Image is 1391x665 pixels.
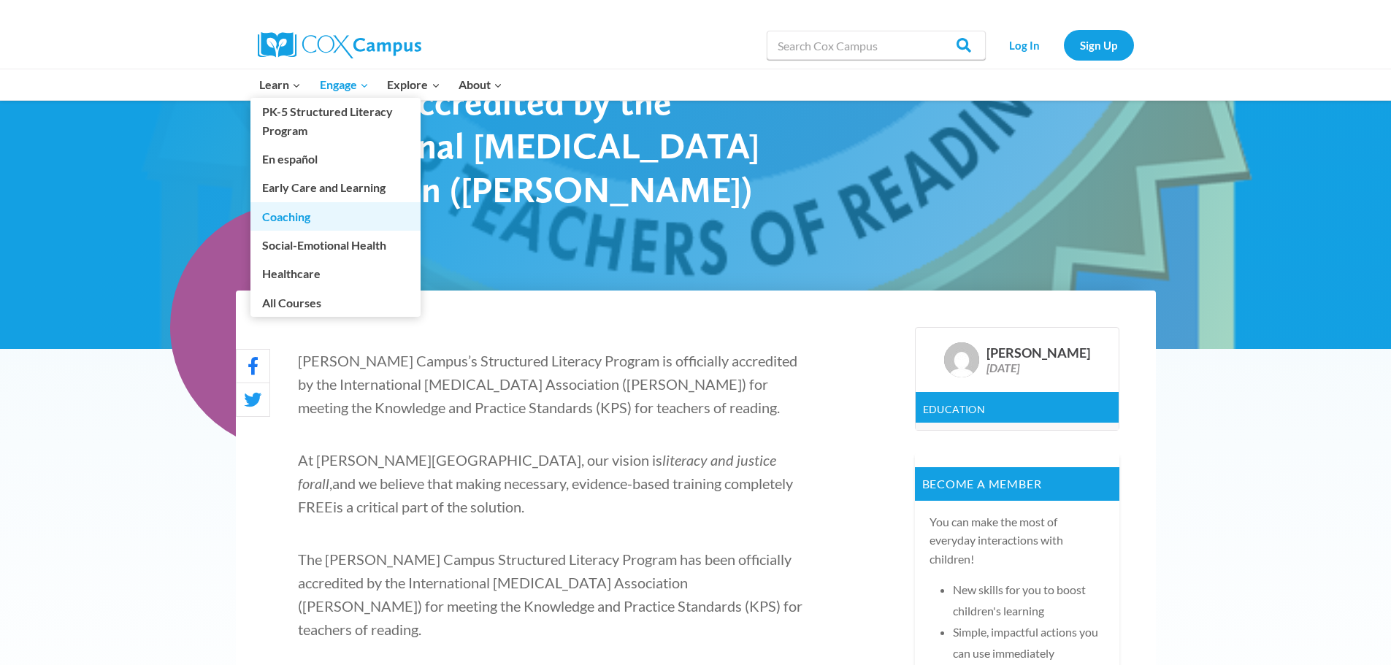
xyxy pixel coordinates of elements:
[250,145,421,173] a: En español
[1064,30,1134,60] a: Sign Up
[449,69,512,100] button: Child menu of About
[250,231,421,259] a: Social-Emotional Health
[333,498,521,515] span: is a critical part of the solution
[310,69,378,100] button: Child menu of Engage
[250,98,421,145] a: PK-5 Structured Literacy Program
[250,174,421,201] a: Early Care and Learning
[930,512,1105,569] p: You can make the most of everyday interactions with children!
[986,345,1090,361] div: [PERSON_NAME]
[993,30,1134,60] nav: Secondary Navigation
[250,288,421,316] a: All Courses
[250,69,512,100] nav: Primary Navigation
[993,30,1057,60] a: Log In
[923,403,986,415] a: Education
[986,361,1090,374] div: [DATE]
[315,474,329,492] span: all
[250,202,421,230] a: Coaching
[250,69,311,100] button: Child menu of Learn
[298,474,793,515] span: and we believe that making necessary, evidence-based training completely FREE
[329,474,332,492] span: ,
[298,352,797,416] span: [PERSON_NAME] Campus’s Structured Literacy Program is officially accredited by the International ...
[953,622,1105,664] li: Simple, impactful actions you can use immediately
[521,498,524,515] span: .
[767,31,986,60] input: Search Cox Campus
[250,260,421,288] a: Healthcare
[953,580,1105,622] li: New skills for you to boost children's learning
[915,467,1119,501] p: Become a member
[378,69,450,100] button: Child menu of Explore
[298,451,662,469] span: At [PERSON_NAME][GEOGRAPHIC_DATA], our vision is
[258,32,421,58] img: Cox Campus
[298,550,802,638] span: The [PERSON_NAME] Campus Structured Literacy Program has been officially accredited by the Intern...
